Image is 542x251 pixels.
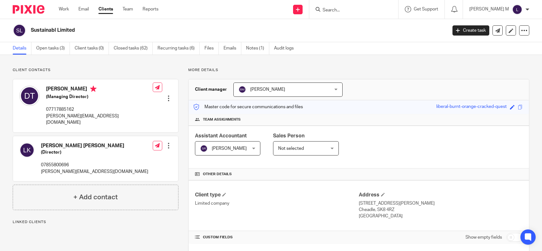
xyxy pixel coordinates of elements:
[195,235,359,240] h4: CUSTOM FIELDS
[41,142,148,149] h4: [PERSON_NAME] [PERSON_NAME]
[224,42,241,55] a: Emails
[46,113,153,126] p: [PERSON_NAME][EMAIL_ADDRESS][DOMAIN_NAME]
[250,87,285,92] span: [PERSON_NAME]
[359,192,523,198] h4: Address
[273,133,304,138] span: Sales Person
[59,6,69,12] a: Work
[75,42,109,55] a: Client tasks (0)
[13,24,26,37] img: svg%3E
[114,42,153,55] a: Closed tasks (62)
[41,149,148,155] h5: (Director)
[157,42,200,55] a: Recurring tasks (6)
[359,200,523,207] p: [STREET_ADDRESS][PERSON_NAME]
[143,6,158,12] a: Reports
[512,4,522,15] img: svg%3E
[359,207,523,213] p: Cheadle, SK8 4RZ
[36,42,70,55] a: Open tasks (3)
[41,162,148,168] p: 07855800696
[212,146,247,151] span: [PERSON_NAME]
[203,172,232,177] span: Other details
[78,6,89,12] a: Email
[238,86,246,93] img: svg%3E
[46,106,153,113] p: 07717885162
[31,27,360,34] h2: Sustainabl Limited
[274,42,298,55] a: Audit logs
[123,6,133,12] a: Team
[13,68,178,73] p: Client contacts
[452,25,489,36] a: Create task
[204,42,219,55] a: Files
[195,133,247,138] span: Assistant Accountant
[19,142,35,158] img: svg%3E
[13,5,44,14] img: Pixie
[200,145,208,152] img: svg%3E
[188,68,529,73] p: More details
[13,220,178,225] p: Linked clients
[278,146,304,151] span: Not selected
[90,86,97,92] i: Primary
[414,7,438,11] span: Get Support
[73,192,118,202] h4: + Add contact
[41,168,148,175] p: [PERSON_NAME][EMAIL_ADDRESS][DOMAIN_NAME]
[359,213,523,219] p: [GEOGRAPHIC_DATA]
[246,42,269,55] a: Notes (1)
[469,6,509,12] p: [PERSON_NAME] M
[13,42,31,55] a: Details
[98,6,113,12] a: Clients
[195,192,359,198] h4: Client type
[322,8,379,13] input: Search
[436,103,507,111] div: liberal-burnt-orange-cracked-quest
[195,86,227,93] h3: Client manager
[465,234,502,241] label: Show empty fields
[195,200,359,207] p: Limited company
[46,86,153,94] h4: [PERSON_NAME]
[193,104,303,110] p: Master code for secure communications and files
[46,94,153,100] h5: (Managing Director)
[19,86,40,106] img: svg%3E
[203,117,241,122] span: Team assignments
